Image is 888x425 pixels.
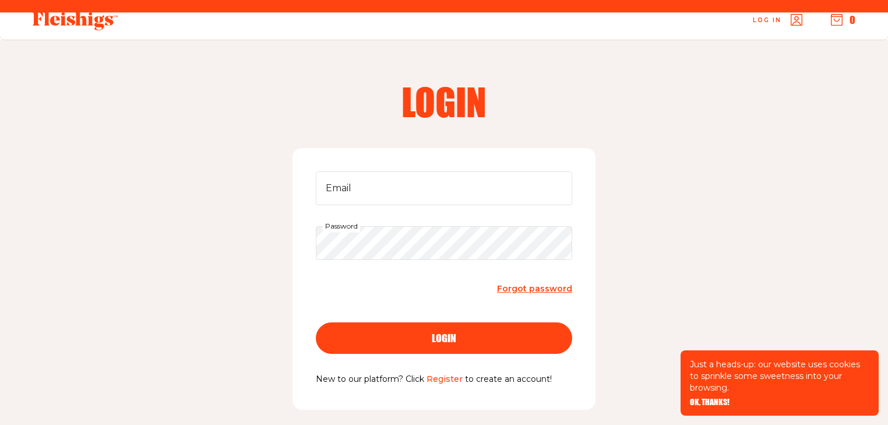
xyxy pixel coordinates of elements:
a: Register [427,374,463,384]
p: Just a heads-up: our website uses cookies to sprinkle some sweetness into your browsing. [690,359,869,394]
button: OK, THANKS! [690,398,730,406]
input: Password [316,226,572,260]
label: Password [323,220,360,233]
button: 0 [831,13,855,26]
h2: Login [295,83,593,120]
a: Forgot password [497,281,572,297]
input: Email [316,171,572,205]
p: New to our platform? Click to create an account! [316,373,572,387]
button: login [316,322,572,354]
a: Log in [753,14,802,26]
span: Forgot password [497,283,572,294]
span: Log in [753,16,781,24]
span: login [432,333,456,343]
